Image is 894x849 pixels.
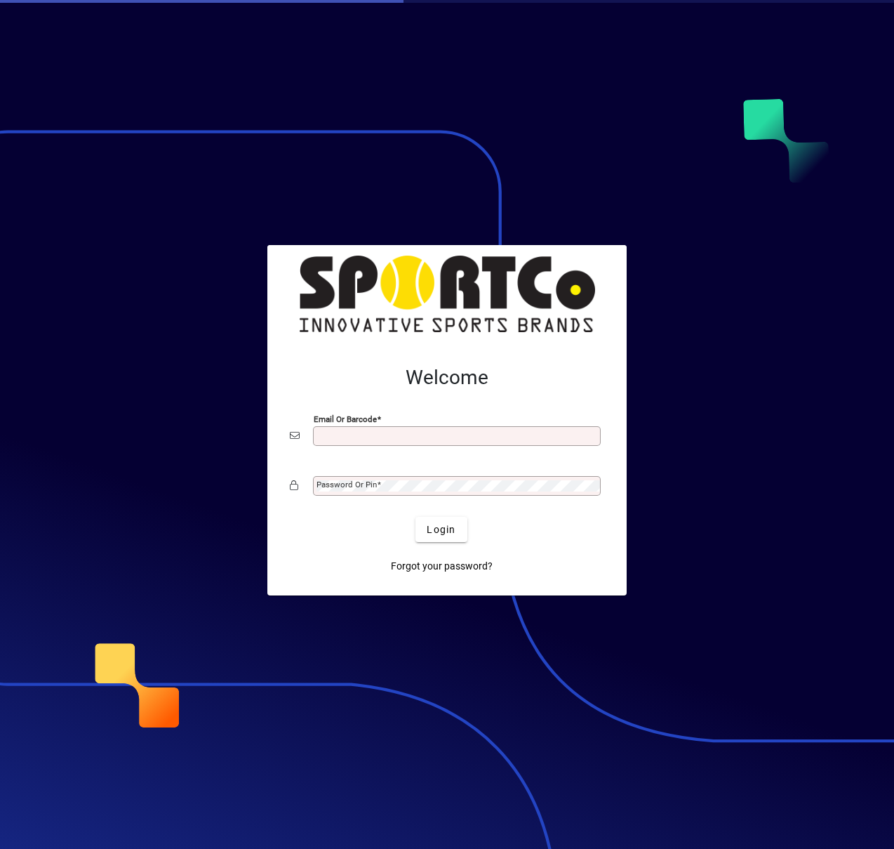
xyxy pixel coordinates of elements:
h2: Welcome [290,366,604,390]
a: Forgot your password? [385,553,498,579]
span: Forgot your password? [391,559,493,574]
button: Login [415,517,467,542]
span: Login [427,522,455,537]
mat-label: Email or Barcode [314,414,377,424]
mat-label: Password or Pin [316,480,377,489]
